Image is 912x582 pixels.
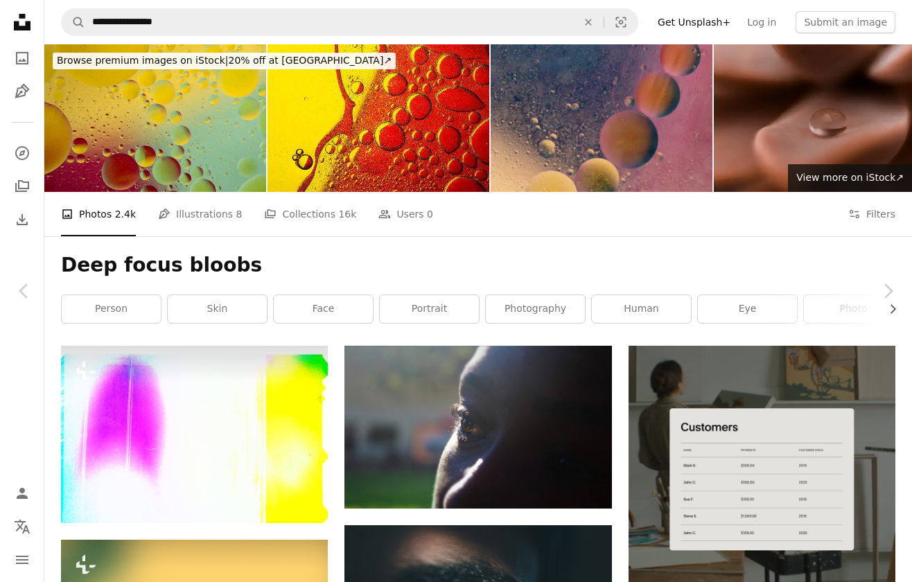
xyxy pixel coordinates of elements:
button: Submit an image [796,11,895,33]
a: photography [486,295,585,323]
a: portrait [380,295,479,323]
a: Collections [8,173,36,200]
span: 8 [236,206,243,222]
a: Illustrations 8 [158,192,242,236]
a: Collections 16k [264,192,356,236]
a: Users 0 [378,192,433,236]
span: 0 [427,206,433,222]
a: photo [804,295,903,323]
a: Photos [8,44,36,72]
img: Bubbles in front of blurred multi colored background [44,44,266,192]
a: skin [168,295,267,323]
a: eye [698,295,797,323]
a: Browse premium images on iStock|20% off at [GEOGRAPHIC_DATA]↗ [44,44,404,78]
img: Macro red and yellow oil drop texture,Unique and beautiful macro shots of oil on water with color... [268,44,489,192]
a: View more on iStock↗ [788,164,912,192]
button: Filters [848,192,895,236]
button: Menu [8,546,36,574]
span: 20% off at [GEOGRAPHIC_DATA] ↗ [57,55,392,66]
a: person [62,295,161,323]
img: Bright neon colors blend together in a vibrant abstract. [61,346,328,523]
span: Browse premium images on iStock | [57,55,228,66]
a: Illustrations [8,78,36,105]
a: Next [863,224,912,358]
button: Search Unsplash [62,9,85,35]
h1: Deep focus bloobs [61,253,895,278]
form: Find visuals sitewide [61,8,638,36]
a: Log in / Sign up [8,479,36,507]
button: Language [8,513,36,540]
a: Bright neon colors blend together in a vibrant abstract. [61,428,328,441]
span: 16k [338,206,356,222]
a: Explore [8,139,36,167]
a: face [274,295,373,323]
a: Download History [8,206,36,233]
a: person on selective focus photography [344,421,611,433]
span: View more on iStock ↗ [796,172,904,183]
img: person on selective focus photography [344,346,611,509]
a: Log in [739,11,784,33]
img: Bubbles in front of blurred multi colored background [491,44,712,192]
a: Get Unsplash+ [649,11,739,33]
button: Clear [573,9,604,35]
a: human [592,295,691,323]
button: Visual search [604,9,638,35]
